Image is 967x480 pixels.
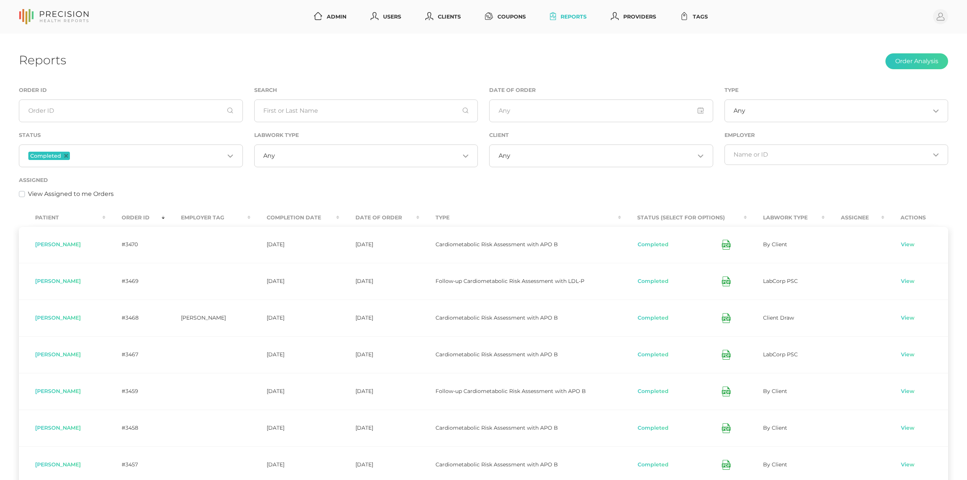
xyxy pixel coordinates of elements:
span: By Client [763,241,787,248]
td: [DATE] [339,263,419,300]
input: Search for option [71,151,224,161]
span: Any [734,107,745,115]
span: Completed [30,153,61,158]
th: Date Of Order : activate to sort column ascending [339,209,419,226]
label: Employer [724,132,755,138]
label: Labwork Type [254,132,299,138]
a: Reports [547,10,590,24]
div: Search for option [489,144,713,167]
th: Patient : activate to sort column ascending [19,209,105,226]
a: Tags [677,10,711,24]
th: Assignee : activate to sort column ascending [825,209,884,226]
span: Cardiometabolic Risk Assessment with APO B [436,241,558,248]
span: Follow-up Cardiometabolic Risk Assessment with APO B [436,388,586,395]
div: Search for option [724,144,948,165]
span: [PERSON_NAME] [35,278,81,284]
a: View [901,388,915,395]
input: Any [489,99,713,122]
label: Order ID [19,87,47,93]
span: By Client [763,461,787,468]
td: #3458 [105,410,165,446]
span: [PERSON_NAME] [35,388,81,395]
button: Completed [637,424,669,432]
input: Search for option [745,107,930,115]
span: Cardiometabolic Risk Assessment with APO B [436,314,558,321]
a: Coupons [482,10,529,24]
td: [DATE] [339,373,419,410]
td: [DATE] [339,300,419,336]
td: [DATE] [250,226,339,263]
span: Any [263,152,275,160]
a: Users [368,10,404,24]
th: Type : activate to sort column ascending [419,209,621,226]
td: #3470 [105,226,165,263]
button: Completed [637,241,669,249]
input: First or Last Name [254,99,478,122]
td: [DATE] [250,373,339,410]
span: Follow-up Cardiometabolic Risk Assessment with LDL-P [436,278,584,284]
span: [PERSON_NAME] [35,424,81,431]
span: [PERSON_NAME] [35,314,81,321]
td: [PERSON_NAME] [165,300,250,336]
td: [DATE] [339,336,419,373]
a: View [901,351,915,359]
a: Admin [311,10,349,24]
button: Completed [637,351,669,359]
th: Completion Date : activate to sort column ascending [250,209,339,226]
button: Completed [637,388,669,395]
input: Order ID [19,99,243,122]
div: Search for option [19,144,243,167]
label: View Assigned to me Orders [28,190,114,199]
button: Completed [637,314,669,322]
td: #3468 [105,300,165,336]
input: Search for option [510,152,695,160]
label: Search [254,87,277,93]
label: Type [724,87,738,93]
label: Client [489,132,509,138]
input: Search for option [734,151,930,158]
th: Actions [884,209,948,226]
span: LabCorp PSC [763,351,798,358]
span: [PERSON_NAME] [35,241,81,248]
button: Completed [637,461,669,469]
span: [PERSON_NAME] [35,351,81,358]
span: Client Draw [763,314,794,321]
span: Cardiometabolic Risk Assessment with APO B [436,461,558,468]
a: View [901,461,915,469]
button: Completed [637,278,669,285]
div: Search for option [254,144,478,167]
td: [DATE] [250,336,339,373]
td: [DATE] [250,263,339,300]
td: #3469 [105,263,165,300]
a: View [901,278,915,285]
a: Providers [608,10,659,24]
span: Any [499,152,510,160]
span: LabCorp PSC [763,278,798,284]
th: Status (Select for Options) : activate to sort column ascending [621,209,746,226]
label: Date of Order [489,87,536,93]
label: Status [19,132,41,138]
button: Order Analysis [885,53,948,69]
th: Order ID : activate to sort column ascending [105,209,165,226]
th: Labwork Type : activate to sort column ascending [747,209,825,226]
th: Employer Tag : activate to sort column ascending [165,209,250,226]
span: By Client [763,424,787,431]
span: By Client [763,388,787,395]
a: View [901,424,915,432]
div: Search for option [724,99,948,122]
input: Search for option [275,152,460,160]
span: Cardiometabolic Risk Assessment with APO B [436,424,558,431]
span: [PERSON_NAME] [35,461,81,468]
td: #3459 [105,373,165,410]
button: Deselect Completed [64,154,68,158]
td: [DATE] [339,410,419,446]
td: [DATE] [250,410,339,446]
a: Clients [422,10,464,24]
td: [DATE] [339,226,419,263]
label: Assigned [19,177,48,183]
h1: Reports [19,53,66,67]
a: View [901,314,915,322]
a: View [901,241,915,249]
span: Cardiometabolic Risk Assessment with APO B [436,351,558,358]
td: #3467 [105,336,165,373]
